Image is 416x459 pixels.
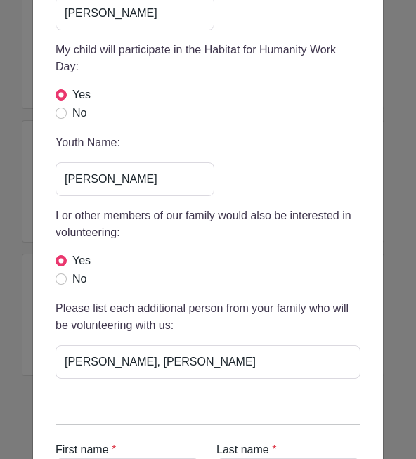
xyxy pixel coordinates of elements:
label: No [72,105,86,122]
p: Please list each additional person from your family who will be volunteering with us: [56,300,360,334]
input: Type your answer [56,345,360,379]
label: Yes [72,252,91,269]
input: Type your answer [56,162,214,196]
p: My child will participate in the Habitat for Humanity Work Day: [56,41,360,75]
label: Last name [216,441,269,458]
label: Yes [72,86,91,103]
p: Youth Name: [56,134,214,151]
p: I or other members of our family would also be interested in volunteering: [56,207,360,241]
label: No [72,271,86,287]
label: First name [56,441,109,458]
